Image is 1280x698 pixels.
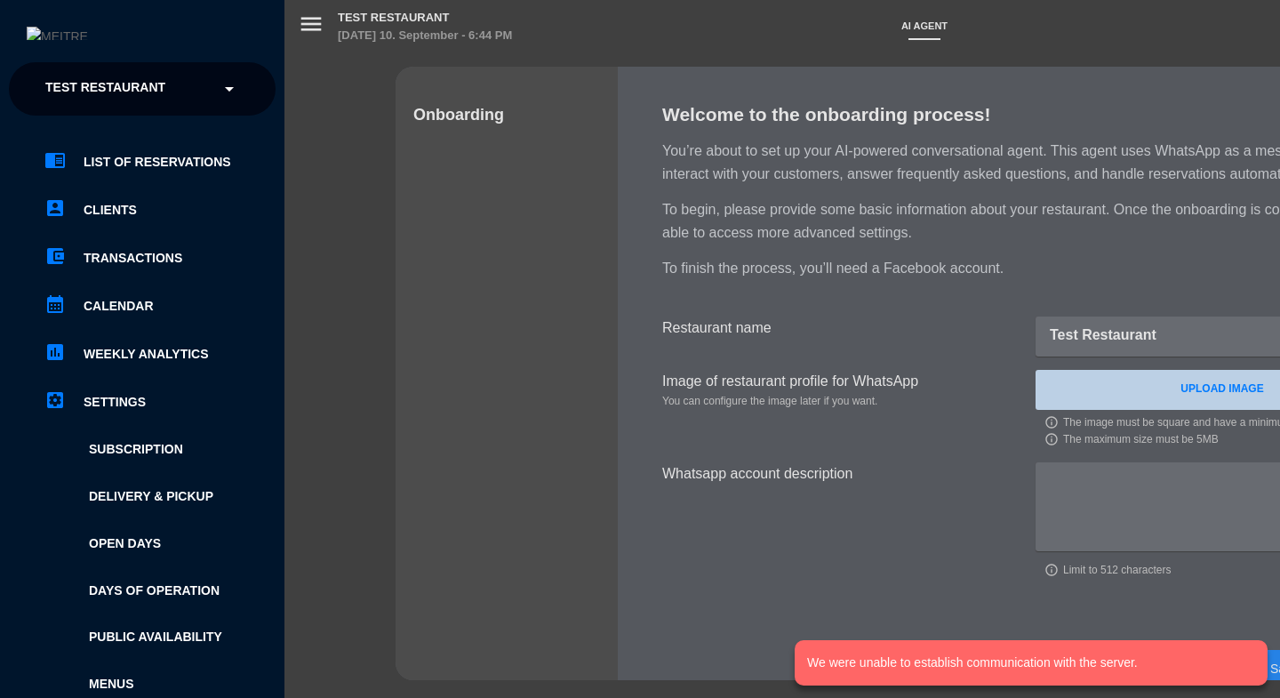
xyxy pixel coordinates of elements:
a: Days of operation [44,581,276,601]
i: account_box [44,197,66,219]
i: account_balance_wallet [44,245,66,267]
a: Delivery & Pickup [44,486,276,507]
notyf-toast: We were unable to establish communication with the server. [795,640,1268,686]
a: Public availability [44,627,276,647]
i: chrome_reader_mode [44,149,66,171]
a: account_balance_walletTransactions [44,247,276,269]
span: Test Restaurant [45,70,165,108]
i: assessment [44,341,66,363]
a: Subscription [44,439,276,460]
a: Open Days [44,534,276,554]
i: calendar_month [44,293,66,315]
i: settings_applications [44,389,66,411]
a: account_boxClients [44,199,276,221]
a: chrome_reader_modeList of Reservations [44,151,276,172]
a: Settings [44,391,276,413]
a: calendar_monthCalendar [44,295,276,317]
img: MEITRE [27,27,88,40]
a: Menus [44,674,276,694]
a: assessmentWeekly Analytics [44,343,276,365]
ngx-dropzone-label: UPLOAD IMAGE [1180,381,1263,398]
